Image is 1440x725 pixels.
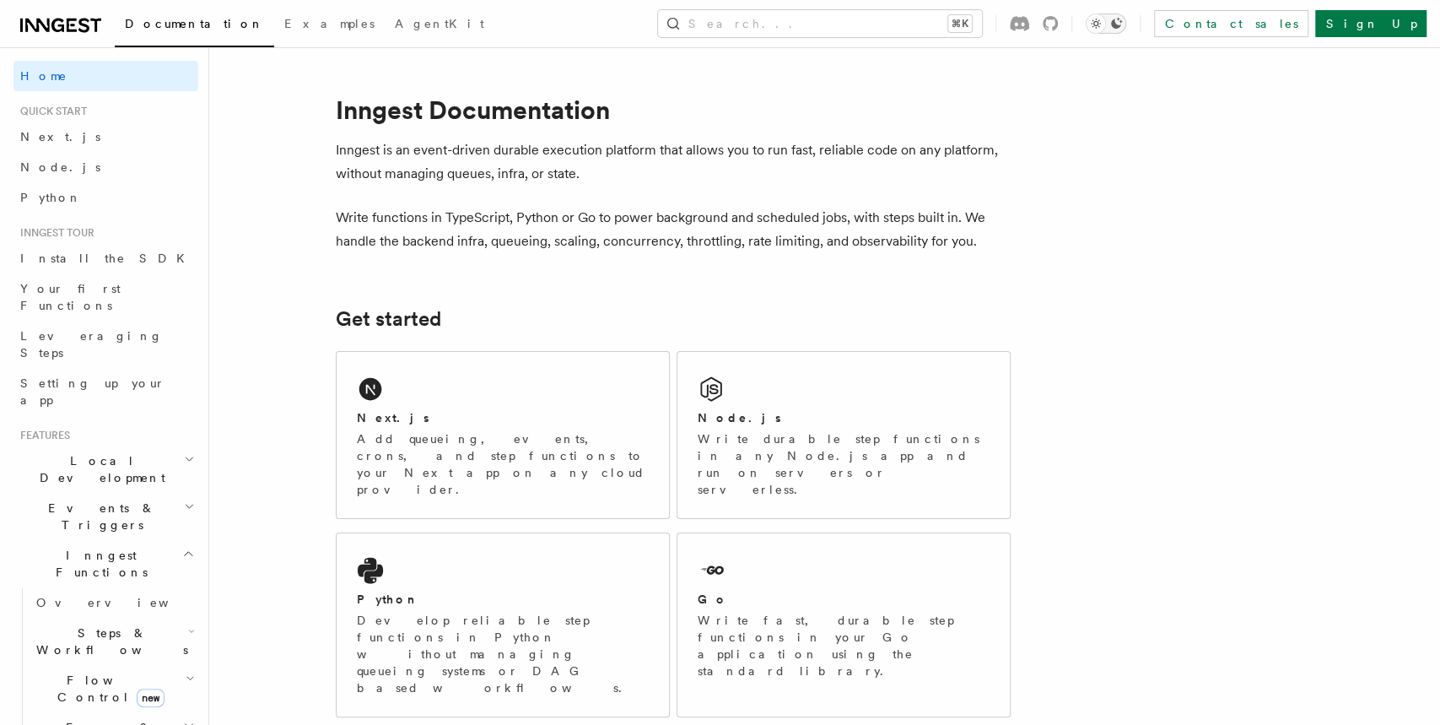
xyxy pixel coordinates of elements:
a: AgentKit [385,5,494,46]
h2: Python [357,591,419,608]
a: Overview [30,587,198,618]
a: Home [13,61,198,91]
button: Search...⌘K [658,10,982,37]
a: GoWrite fast, durable step functions in your Go application using the standard library. [677,533,1011,717]
button: Inngest Functions [13,540,198,587]
span: Python [20,191,82,204]
a: Node.jsWrite durable step functions in any Node.js app and run on servers or serverless. [677,351,1011,519]
p: Write fast, durable step functions in your Go application using the standard library. [698,612,990,679]
span: AgentKit [395,17,484,30]
button: Toggle dark mode [1086,14,1126,34]
span: Features [13,429,70,442]
a: PythonDevelop reliable step functions in Python without managing queueing systems or DAG based wo... [336,533,670,717]
p: Write durable step functions in any Node.js app and run on servers or serverless. [698,430,990,498]
span: Steps & Workflows [30,625,188,658]
span: Setting up your app [20,376,165,407]
span: Next.js [20,130,100,143]
p: Write functions in TypeScript, Python or Go to power background and scheduled jobs, with steps bu... [336,206,1011,253]
span: Node.js [20,160,100,174]
button: Local Development [13,446,198,493]
span: Local Development [13,452,184,486]
span: new [137,689,164,707]
a: Node.js [13,152,198,182]
a: Python [13,182,198,213]
a: Examples [274,5,385,46]
a: Next.js [13,122,198,152]
p: Add queueing, events, crons, and step functions to your Next app on any cloud provider. [357,430,649,498]
a: Your first Functions [13,273,198,321]
a: Documentation [115,5,274,47]
h2: Go [698,591,728,608]
a: Get started [336,307,441,331]
kbd: ⌘K [948,15,972,32]
p: Inngest is an event-driven durable execution platform that allows you to run fast, reliable code ... [336,138,1011,186]
span: Overview [36,596,210,609]
a: Contact sales [1154,10,1308,37]
span: Your first Functions [20,282,121,312]
button: Steps & Workflows [30,618,198,665]
p: Develop reliable step functions in Python without managing queueing systems or DAG based workflows. [357,612,649,696]
a: Sign Up [1315,10,1427,37]
span: Home [20,68,67,84]
a: Next.jsAdd queueing, events, crons, and step functions to your Next app on any cloud provider. [336,351,670,519]
h2: Node.js [698,409,781,426]
button: Events & Triggers [13,493,198,540]
span: Inngest Functions [13,547,182,581]
h2: Next.js [357,409,429,426]
span: Leveraging Steps [20,329,163,360]
a: Install the SDK [13,243,198,273]
button: Flow Controlnew [30,665,198,712]
h1: Inngest Documentation [336,95,1011,125]
span: Examples [284,17,375,30]
span: Events & Triggers [13,500,184,533]
span: Flow Control [30,672,186,706]
a: Setting up your app [13,368,198,415]
a: Leveraging Steps [13,321,198,368]
span: Quick start [13,105,87,118]
span: Documentation [125,17,264,30]
span: Inngest tour [13,226,94,240]
span: Install the SDK [20,252,195,265]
